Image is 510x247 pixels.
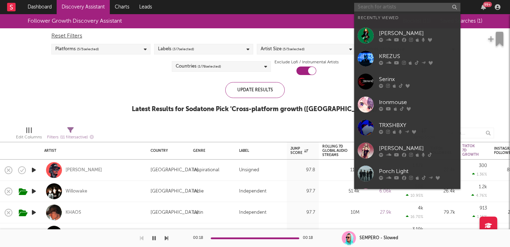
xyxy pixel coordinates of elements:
[60,136,88,139] span: ( 11 filters active)
[283,45,305,53] span: ( 5 / 5 selected)
[367,208,391,217] div: 27.9k
[480,206,487,211] div: 913
[472,214,487,219] div: 1.16 %
[151,187,198,196] div: [GEOGRAPHIC_DATA]
[472,172,487,177] div: 1.36 %
[151,149,182,153] div: Country
[481,4,486,10] button: 99+
[77,45,99,53] span: ( 5 / 5 selected)
[477,19,482,24] span: ( 1 )
[132,105,379,114] div: Latest Results for Sodatone Pick ' Cross-platform growth ([GEOGRAPHIC_DATA]) '
[28,17,122,25] div: Follower Growth Discovery Assistant
[193,149,228,153] div: Genre
[418,206,423,211] div: 4k
[66,209,81,216] a: KHAOS
[379,144,457,153] div: [PERSON_NAME]
[367,187,391,196] div: 6.06k
[176,62,221,71] div: Countries
[51,32,459,40] div: Reset Filters
[47,133,94,142] div: Filters
[322,208,359,217] div: 10M
[471,193,487,198] div: 4.76 %
[44,149,140,153] div: Artist
[47,124,94,145] div: Filters(11 filters active)
[239,166,259,174] div: Unsigned
[290,208,315,217] div: 97.7
[479,163,487,168] div: 300
[322,166,359,174] div: 113k
[483,2,492,7] div: 99 +
[358,14,457,22] div: Recently Viewed
[158,45,194,53] div: Labels
[354,47,460,70] a: KREZUS
[290,147,308,155] div: Jump Score
[322,144,349,157] div: Rolling 7D Global Audio Streams
[440,19,482,24] span: Saved Searches
[430,208,455,217] div: 79.7k
[354,3,460,12] input: Search for artists
[406,214,423,219] div: 16.70 %
[379,121,457,130] div: TRXSHBXY
[16,133,42,142] div: Edit Columns
[55,45,99,53] div: Platforms
[354,93,460,116] a: Ironmouse
[290,166,315,174] div: 97.8
[151,166,198,174] div: [GEOGRAPHIC_DATA]
[198,62,221,71] span: ( 1 / 78 selected)
[462,144,479,157] div: Tiktok 7D Growth
[274,58,339,67] label: Exclude Lofi / Instrumental Artists
[354,116,460,139] a: TRXSHBXY
[239,208,266,217] div: Independent
[412,227,423,232] div: 3.19k
[430,187,455,196] div: 26.4k
[354,139,460,162] a: [PERSON_NAME]
[151,208,198,217] div: [GEOGRAPHIC_DATA]
[193,187,204,196] div: Indie
[354,185,460,208] a: QMIIR
[239,187,266,196] div: Independent
[66,188,87,195] a: Willowake
[379,98,457,107] div: Ironmouse
[303,234,317,242] div: 00:18
[441,128,494,138] input: Search...
[66,167,102,173] a: [PERSON_NAME]
[379,29,457,38] div: [PERSON_NAME]
[16,124,42,145] div: Edit Columns
[322,187,359,196] div: 51.4k
[379,167,457,176] div: Porch Light
[379,52,457,61] div: KREZUS
[359,235,398,241] div: SEMPERO - Slowed
[193,166,219,174] div: Inspirational
[193,234,207,242] div: 00:18
[225,82,285,98] div: Update Results
[172,45,194,53] span: ( 3 / 7 selected)
[406,193,423,198] div: 10.95 %
[193,208,203,217] div: Latin
[239,149,280,153] div: Label
[261,45,305,53] div: Artist Size
[354,24,460,47] a: [PERSON_NAME]
[354,162,460,185] a: Porch Light
[290,187,315,196] div: 97.7
[379,75,457,84] div: Serinx
[479,185,487,189] div: 1.2k
[354,70,460,93] a: Serinx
